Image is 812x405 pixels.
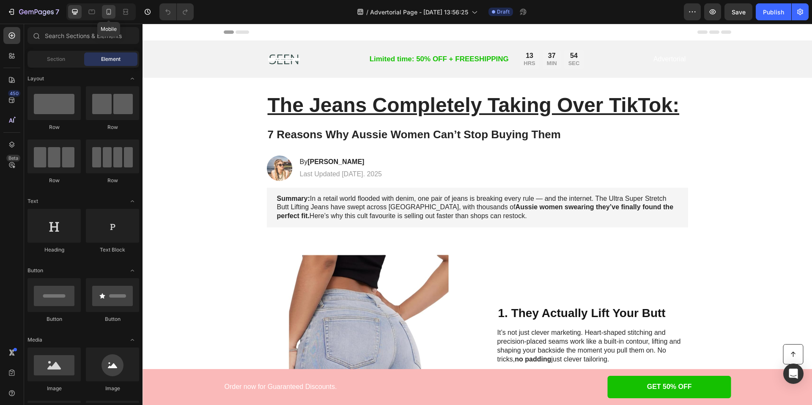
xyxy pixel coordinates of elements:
a: GET 50% OFF [465,352,589,375]
div: 37 [404,28,414,37]
span: Draft [497,8,510,16]
span: Toggle open [126,264,139,277]
div: Undo/Redo [159,3,194,20]
span: Save [732,8,746,16]
button: 7 [3,3,63,20]
div: Publish [763,8,784,16]
span: Element [101,55,121,63]
div: Image [27,385,81,392]
p: Advertorial [511,31,543,40]
div: Button [27,315,81,323]
div: Open Intercom Messenger [783,364,804,384]
span: Text [27,197,38,205]
span: Layout [27,75,44,82]
strong: Summary: [134,171,167,178]
span: Media [27,336,42,344]
p: It’s not just clever marketing. Heart-shaped stitching and precision-placed seams work like a bui... [355,305,545,340]
div: 54 [426,28,437,37]
div: Row [86,177,139,184]
div: Row [27,123,81,131]
div: Text Block [86,246,139,254]
p: 7 [55,7,59,17]
strong: [PERSON_NAME] [165,134,222,142]
div: Heading [27,246,81,254]
span: Section [47,55,65,63]
img: gempages_586125443808101211-96baff52-5628-4fea-9d5f-bb6bf272eb0c.jpg [124,231,329,391]
div: Beta [6,155,20,161]
img: gempages_586125443808101211-4bf3cb79-9060-4072-8885-5d5c7fb23592.webp [124,132,150,157]
div: 13 [381,28,392,37]
div: Row [27,177,81,184]
iframe: Design area [143,24,812,405]
p: HRS [381,36,392,44]
button: Publish [756,3,791,20]
strong: no padding [372,332,409,339]
span: Toggle open [126,72,139,85]
p: In a retail world flooded with denim, one pair of jeans is breaking every rule — and the internet... [134,171,535,197]
div: Button [86,315,139,323]
h2: By [156,133,240,144]
u: The Jeans Completely Taking Over TikTok: [125,70,537,93]
span: / [366,8,368,16]
p: Last Updated [DATE]. 2025 [157,146,239,155]
span: Toggle open [126,333,139,347]
div: Image [86,385,139,392]
img: gempages_586125443808101211-7d38df16-2952-4e2f-b56c-4dd14bbe30a2.png [126,22,157,49]
span: 7 Reasons Why Aussie Women Can’t Stop Buying Them [125,104,418,117]
span: Toggle open [126,194,139,208]
p: MIN [404,36,414,44]
p: Limited time: 50% OFF + FREESHIPPING [227,31,366,40]
p: GET 50% OFF [505,359,549,368]
h2: 1. They Actually Lift Your Butt [355,282,546,298]
button: Save [724,3,752,20]
span: Button [27,267,43,274]
div: Row [86,123,139,131]
p: SEC [426,36,437,44]
input: Search Sections & Elements [27,27,139,44]
div: 450 [8,90,20,97]
span: Advertorial Page - [DATE] 13:56:25 [370,8,468,16]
